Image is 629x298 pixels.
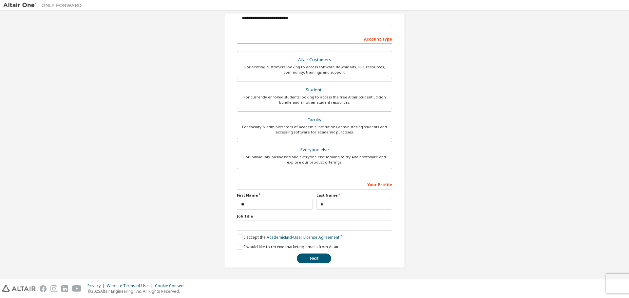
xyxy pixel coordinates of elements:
[237,33,392,44] div: Account Type
[241,85,388,95] div: Students
[237,235,339,240] label: I accept the
[155,283,189,289] div: Cookie Consent
[72,285,82,292] img: youtube.svg
[87,283,107,289] div: Privacy
[2,285,36,292] img: altair_logo.svg
[50,285,57,292] img: instagram.svg
[241,154,388,165] div: For individuals, businesses and everyone else looking to try Altair software and explore our prod...
[237,193,313,198] label: First Name
[237,244,339,250] label: I would like to receive marketing emails from Altair
[241,64,388,75] div: For existing customers looking to access software downloads, HPC resources, community, trainings ...
[297,254,331,263] button: Next
[241,124,388,135] div: For faculty & administrators of academic institutions administering students and accessing softwa...
[241,95,388,105] div: For currently enrolled students looking to access the free Altair Student Edition bundle and all ...
[237,179,392,189] div: Your Profile
[241,115,388,125] div: Faculty
[241,55,388,64] div: Altair Customers
[241,145,388,154] div: Everyone else
[87,289,189,294] p: © 2025 Altair Engineering, Inc. All Rights Reserved.
[40,285,47,292] img: facebook.svg
[107,283,155,289] div: Website Terms of Use
[267,235,339,240] a: Academic End-User License Agreement
[316,193,392,198] label: Last Name
[3,2,85,9] img: Altair One
[61,285,68,292] img: linkedin.svg
[237,214,392,219] label: Job Title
